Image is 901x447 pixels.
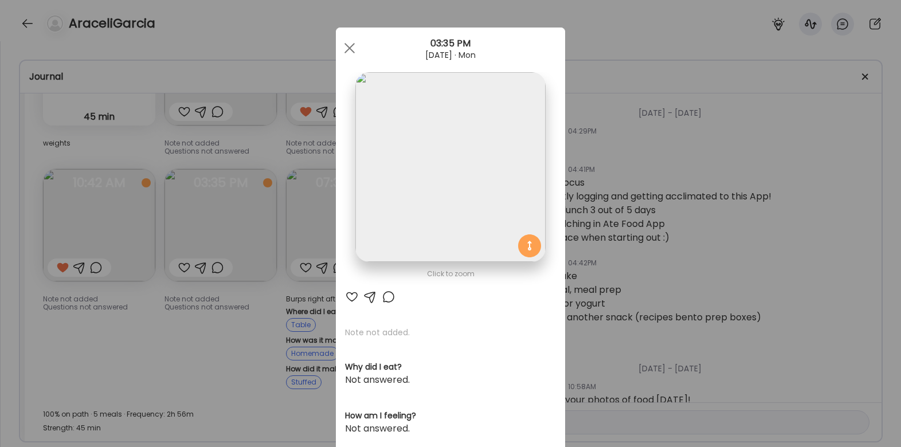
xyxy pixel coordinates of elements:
[345,410,556,422] h3: How am I feeling?
[345,267,556,281] div: Click to zoom
[345,327,556,338] p: Note not added.
[336,37,565,50] div: 03:35 PM
[345,361,556,373] h3: Why did I eat?
[345,422,556,436] div: Not answered.
[345,373,556,387] div: Not answered.
[336,50,565,60] div: [DATE] · Mon
[355,72,545,262] img: images%2FI992yAkt0JaMCj4l9DDqiKaQVSu2%2FRsDubhQmal3dIxEbDx2n%2FcZ8O4QqFoBWqZaBQMJi5_1080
